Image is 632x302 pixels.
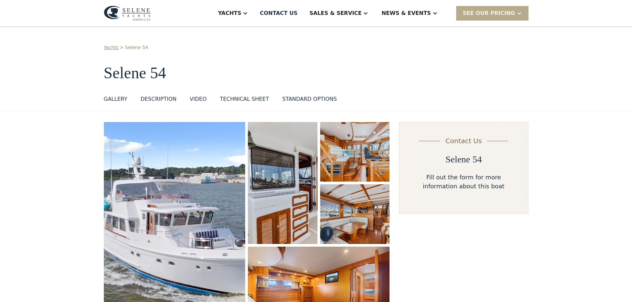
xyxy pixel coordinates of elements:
[120,44,124,51] div: >
[310,9,362,17] div: Sales & Service
[220,95,269,106] a: TECHNICAL SHEET
[125,44,148,51] a: Selene 54
[190,95,207,103] div: VIDEO
[141,95,176,103] div: DESCRIPTION
[463,9,515,17] div: SEE Our Pricing
[190,95,207,106] a: VIDEO
[104,95,127,106] a: GALLERY
[410,173,517,191] div: Fill out the form for more information about this boat
[220,95,269,103] div: TECHNICAL SHEET
[446,136,482,146] div: Contact Us
[104,64,528,82] h1: Selene 54
[446,154,482,165] h2: Selene 54
[104,6,151,21] img: logo
[141,95,176,106] a: DESCRIPTION
[382,9,431,17] div: News & EVENTS
[260,9,298,17] div: Contact US
[282,95,337,106] a: STANDARD OPTIONS
[104,44,119,51] a: Yachts
[218,9,241,17] div: Yachts
[104,95,127,103] div: GALLERY
[282,95,337,103] div: STANDARD OPTIONS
